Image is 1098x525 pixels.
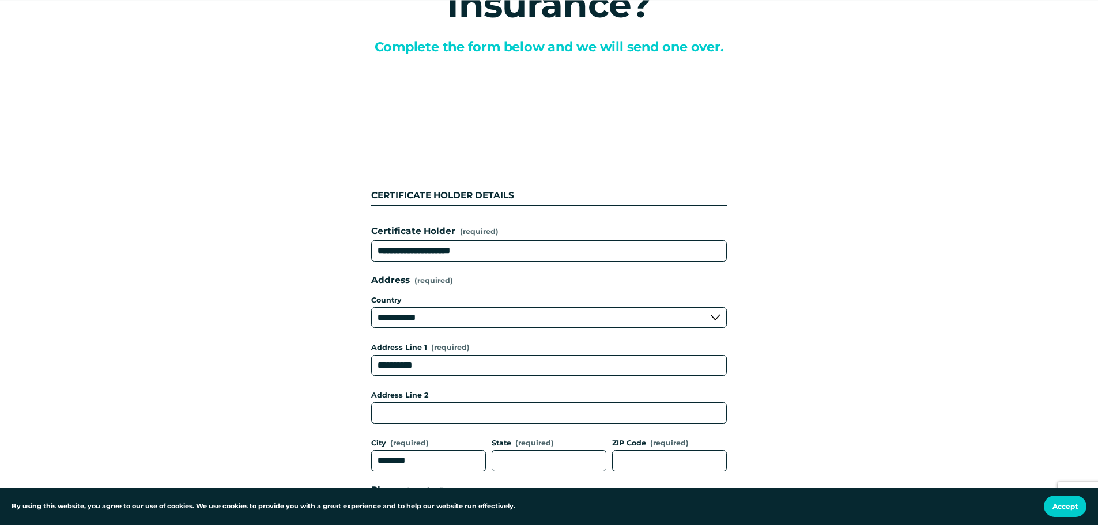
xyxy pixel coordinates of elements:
span: (required) [515,440,554,447]
span: (required) [390,440,429,447]
input: Address Line 1 [371,355,727,376]
input: ZIP Code [612,450,727,471]
span: (required) [406,487,445,494]
input: State [492,450,606,471]
div: Address Line 2 [371,390,727,402]
span: (required) [650,440,689,447]
div: Address Line 1 [371,342,727,354]
div: State [492,437,606,450]
span: Phone [371,483,402,497]
div: ZIP Code [612,437,727,450]
span: (required) [431,344,470,352]
span: Certificate Holder [371,224,455,239]
p: By using this website, you agree to our use of cookies. We use cookies to provide you with a grea... [12,501,515,512]
select: Country [371,307,727,328]
div: Country [371,292,727,307]
input: City [371,450,486,471]
button: Accept [1044,496,1086,517]
span: (required) [414,277,453,285]
input: Address Line 2 [371,402,727,424]
span: (required) [460,226,499,237]
div: CERTIFICATE HOLDER DETAILS [371,188,727,205]
span: Accept [1052,502,1078,511]
div: City [371,437,486,450]
span: Complete the form below and we will send one over. [375,39,724,55]
span: Address [371,273,410,288]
